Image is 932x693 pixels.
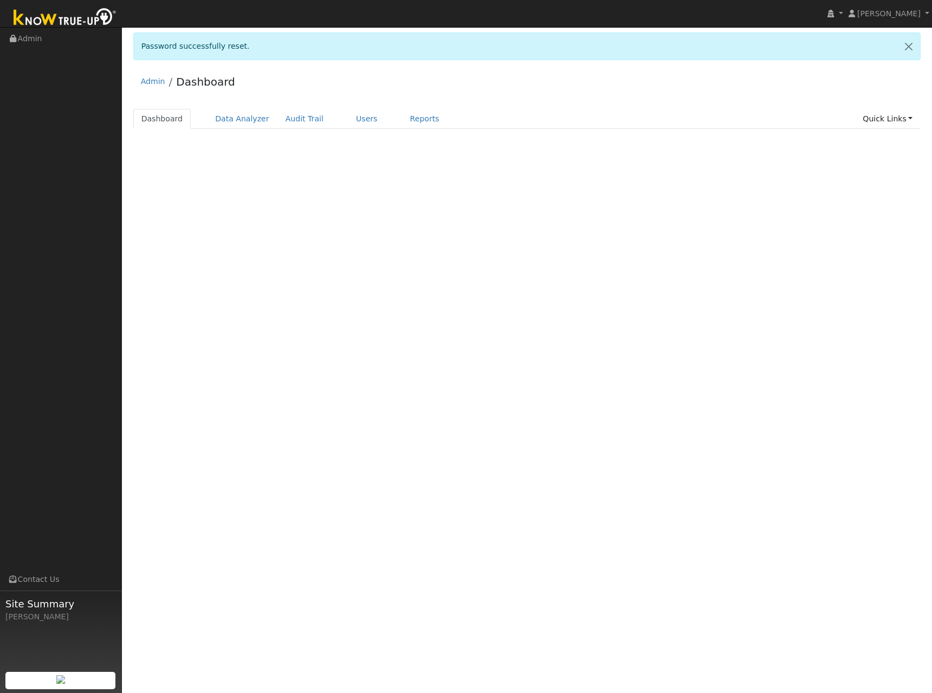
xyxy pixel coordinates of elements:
a: Quick Links [855,109,921,129]
span: Site Summary [5,597,116,611]
img: retrieve [56,675,65,684]
a: Data Analyzer [207,109,277,129]
a: Audit Trail [277,109,332,129]
a: Reports [402,109,448,129]
a: Users [348,109,386,129]
div: [PERSON_NAME] [5,611,116,623]
a: Dashboard [133,109,191,129]
img: Know True-Up [8,6,122,30]
a: Close [897,33,920,60]
a: Admin [141,77,165,86]
div: Password successfully reset. [133,33,921,60]
a: Dashboard [176,75,235,88]
span: [PERSON_NAME] [857,9,921,18]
